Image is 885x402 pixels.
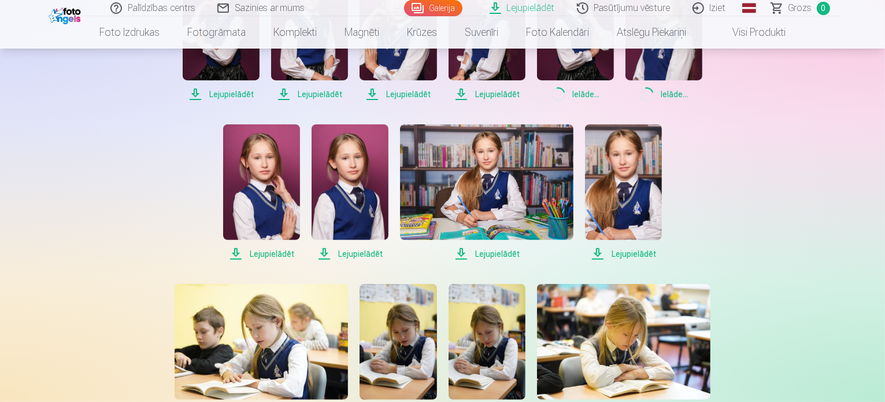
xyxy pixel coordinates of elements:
span: Lejupielādēt [312,247,388,261]
span: Lejupielādēt [449,87,525,101]
a: Fotogrāmata [173,16,260,49]
a: Krūzes [393,16,451,49]
span: Lejupielādēt [400,247,573,261]
span: Grozs [788,1,812,15]
a: Lejupielādēt [223,124,300,261]
span: 0 [817,2,830,15]
span: Lejupielādēt [271,87,348,101]
a: Atslēgu piekariņi [603,16,700,49]
a: Lejupielādēt [312,124,388,261]
span: Ielāde ... [537,87,614,101]
a: Foto kalendāri [512,16,603,49]
span: Lejupielādēt [223,247,300,261]
a: Komplekti [260,16,331,49]
span: Lejupielādēt [360,87,436,101]
a: Magnēti [331,16,393,49]
span: Lejupielādēt [585,247,662,261]
a: Lejupielādēt [585,124,662,261]
span: Ielāde ... [625,87,702,101]
a: Suvenīri [451,16,512,49]
a: Foto izdrukas [86,16,173,49]
a: Visi produkti [700,16,799,49]
span: Lejupielādēt [183,87,260,101]
img: /fa1 [49,5,84,24]
a: Lejupielādēt [400,124,573,261]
